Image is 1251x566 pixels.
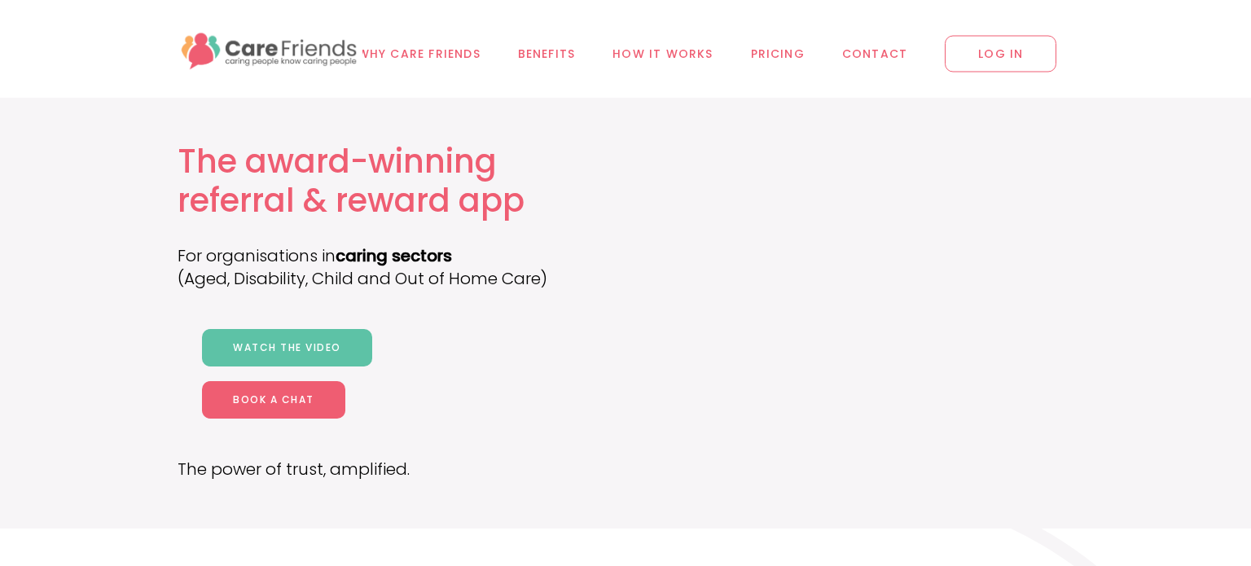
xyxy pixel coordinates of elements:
span: Watch the video [233,340,341,354]
span: Book a chat [233,393,314,406]
p: The power of trust, amplified. [178,458,586,480]
span: Why Care Friends [358,45,481,64]
span: LOG IN [945,36,1056,72]
span: Pricing [751,45,805,64]
b: caring sectors [336,244,452,267]
a: Book a chat [202,381,345,419]
p: For organisations in [178,244,586,267]
span: How it works [612,45,713,64]
p: (Aged, Disability, Child and Out of Home Care) [178,267,586,290]
a: Watch the video [202,329,372,366]
h1: The award-winning referral & reward app [178,143,586,220]
span: Contact [842,45,907,64]
span: Benefits [518,45,576,64]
